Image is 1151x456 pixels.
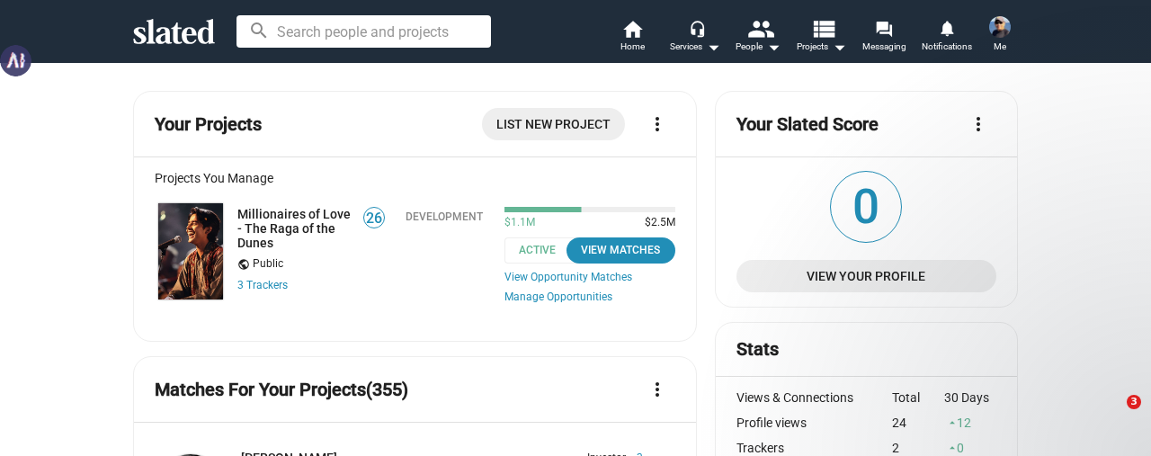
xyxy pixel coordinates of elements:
mat-icon: arrow_drop_up [946,442,959,454]
mat-icon: arrow_drop_down [828,36,850,58]
button: View Matches [567,237,675,264]
mat-icon: arrow_drop_down [702,36,724,58]
mat-icon: notifications [938,19,955,36]
mat-icon: headset_mic [689,20,705,36]
mat-icon: arrow_drop_down [763,36,784,58]
a: List New Project [482,108,625,140]
span: Notifications [922,36,972,58]
a: 3 Trackers [237,279,288,291]
a: Notifications [915,18,978,58]
mat-icon: arrow_drop_up [946,416,959,429]
span: List New Project [496,108,611,140]
div: Trackers [736,441,893,455]
button: Services [664,18,727,58]
mat-icon: home [621,18,643,40]
span: Me [994,36,1006,58]
mat-card-title: Matches For Your Projects [155,378,408,402]
img: Mukesh Parikh [989,16,1011,38]
mat-icon: more_vert [968,113,989,135]
a: View Opportunity Matches [504,271,675,283]
mat-icon: more_vert [647,113,668,135]
div: People [736,36,781,58]
div: Views & Connections [736,390,893,405]
div: Profile views [736,416,893,430]
span: Home [620,36,645,58]
button: Projects [790,18,852,58]
mat-card-title: Your Projects [155,112,262,137]
div: 0 [944,441,996,455]
span: Active [504,237,581,264]
mat-icon: more_vert [647,379,668,400]
input: Search people and projects [236,15,491,48]
div: 24 [892,416,944,430]
span: 26 [364,210,384,228]
a: Messaging [852,18,915,58]
a: Manage Opportunities [504,291,675,305]
mat-card-title: Your Slated Score [736,112,879,137]
div: Development [406,210,483,223]
mat-icon: people [747,15,773,41]
span: Messaging [862,36,906,58]
a: Millionaires of Love - The Raga of the Dunes [237,207,352,250]
div: 30 Days [944,390,996,405]
mat-icon: view_list [810,15,836,41]
span: 0 [831,172,901,242]
a: Home [601,18,664,58]
mat-icon: forum [875,20,892,37]
span: Public [253,257,283,272]
span: Projects [797,36,846,58]
mat-card-title: Stats [736,337,779,362]
button: People [727,18,790,58]
div: Total [892,390,944,405]
img: Millionaires of Love - The Raga of the Dunes [158,203,223,300]
div: Projects You Manage [155,171,675,185]
button: Mukesh ParikhMe [978,13,1022,59]
span: (355) [366,379,408,400]
div: Services [670,36,720,58]
span: View Your Profile [751,260,982,292]
div: 12 [944,416,996,430]
span: 3 [1127,395,1141,409]
span: $2.5M [638,216,675,230]
span: s [282,279,288,291]
span: $1.1M [504,216,535,230]
iframe: Intercom live chat [1090,395,1133,438]
div: 2 [892,441,944,455]
div: View Matches [577,241,665,260]
a: Millionaires of Love - The Raga of the Dunes [155,200,227,303]
a: View Your Profile [736,260,996,292]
